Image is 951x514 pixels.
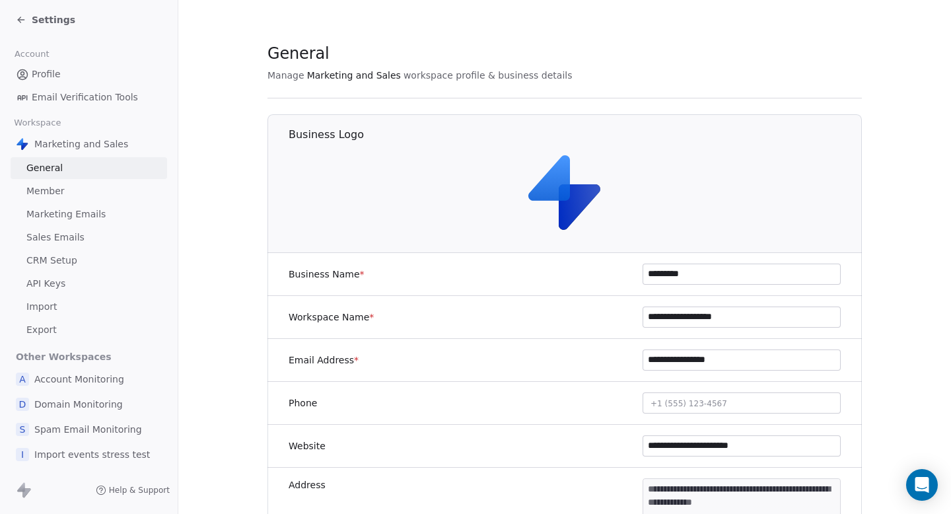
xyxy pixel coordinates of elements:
span: Marketing Emails [26,207,106,221]
a: API Keys [11,273,167,295]
button: +1 (555) 123-4567 [643,392,841,414]
a: Help & Support [96,485,170,496]
span: Export [26,323,57,337]
a: Member [11,180,167,202]
span: A [16,373,29,386]
span: Settings [32,13,75,26]
a: Sales Emails [11,227,167,248]
img: Swipe%20One%20Logo%201-1.svg [16,137,29,151]
span: General [26,161,63,175]
span: Import events stress test [34,448,150,461]
span: Marketing and Sales [307,69,401,82]
span: Help & Support [109,485,170,496]
label: Website [289,439,326,453]
span: Spam Email Monitoring [34,423,142,436]
span: Manage [267,69,304,82]
a: Profile [11,63,167,85]
span: API Keys [26,277,65,291]
a: CRM Setup [11,250,167,272]
span: Account Monitoring [34,373,124,386]
label: Address [289,478,326,492]
span: Profile [32,67,61,81]
span: Import [26,300,57,314]
label: Email Address [289,353,359,367]
a: Export [11,319,167,341]
span: Other Workspaces [11,346,117,367]
span: Account [9,44,55,64]
span: Domain Monitoring [34,398,123,411]
span: Marketing and Sales [34,137,128,151]
span: Workspace [9,113,67,133]
span: Email Verification Tools [32,91,138,104]
span: I [16,448,29,461]
span: Member [26,184,65,198]
a: Settings [16,13,75,26]
div: Open Intercom Messenger [906,469,938,501]
a: Marketing Emails [11,203,167,225]
span: workspace profile & business details [404,69,573,82]
span: D [16,398,29,411]
a: Email Verification Tools [11,87,167,108]
label: Business Name [289,268,365,281]
img: Swipe%20One%20Logo%201-1.svg [523,150,608,235]
a: General [11,157,167,179]
span: General [267,44,330,63]
label: Phone [289,396,317,410]
span: CRM Setup [26,254,77,268]
span: S [16,423,29,436]
a: Import [11,296,167,318]
label: Workspace Name [289,311,374,324]
span: +1 (555) 123-4567 [651,399,727,408]
h1: Business Logo [289,128,863,142]
span: Sales Emails [26,231,85,244]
